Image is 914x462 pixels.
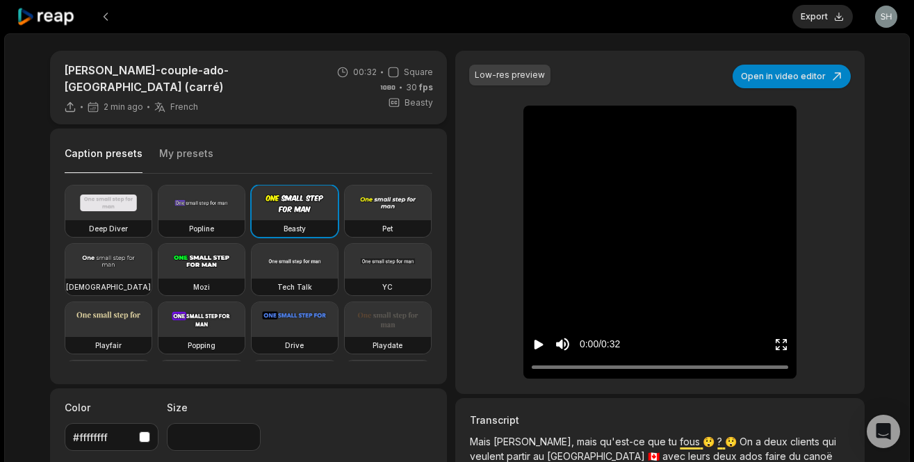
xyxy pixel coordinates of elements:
span: fous [680,436,703,447]
div: Open Intercom Messenger [867,415,900,448]
h3: Popline [189,223,214,234]
button: #ffffffff [65,423,158,451]
span: veulent [470,450,507,462]
span: a [756,436,764,447]
span: French [170,101,198,113]
span: fps [419,82,433,92]
span: avec [662,450,688,462]
span: leurs [688,450,713,462]
div: 0:00 / 0:32 [580,337,620,352]
button: Play video [532,331,546,357]
span: mais [577,436,600,447]
h3: Pet [382,223,393,234]
span: faire [765,450,789,462]
span: qu'est-ce [600,436,648,447]
span: que [648,436,669,447]
h3: Beasty [284,223,306,234]
div: Low-res preview [475,69,545,81]
span: clients [790,436,822,447]
h3: YC [382,281,393,292]
button: My presets [159,147,213,173]
span: On [740,436,756,447]
span: [GEOGRAPHIC_DATA] [547,450,648,462]
div: #ffffffff [73,430,133,445]
span: Mais [470,436,493,447]
label: Size [167,400,261,415]
span: 2 min ago [104,101,143,113]
span: ? [717,436,725,447]
span: Square [404,66,433,79]
h3: Popping [188,340,215,351]
span: [PERSON_NAME], [493,436,577,447]
p: [PERSON_NAME]-couple-ado-[GEOGRAPHIC_DATA] (carré) [64,62,319,95]
label: Color [65,400,158,415]
button: Open in video editor [733,65,851,88]
span: qui [822,436,836,447]
span: ados [740,450,765,462]
h3: Deep Diver [89,223,128,234]
span: 00:32 [353,66,377,79]
h3: Mozi [193,281,210,292]
span: 30 [406,81,433,94]
h3: Drive [285,340,304,351]
span: tu [669,436,680,447]
h3: Playfair [95,340,122,351]
button: Mute sound [554,336,571,353]
h3: [DEMOGRAPHIC_DATA] [66,281,151,292]
span: partir [507,450,533,462]
button: Enter Fullscreen [774,331,788,357]
span: deux [713,450,740,462]
h3: Playdate [373,340,402,351]
h3: Tech Talk [277,281,312,292]
button: Caption presets [65,147,142,174]
button: Export [792,5,853,28]
span: canoë [803,450,833,462]
span: du [789,450,803,462]
span: deux [764,436,790,447]
span: Beasty [405,97,433,109]
span: au [533,450,547,462]
h3: Transcript [470,413,849,427]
